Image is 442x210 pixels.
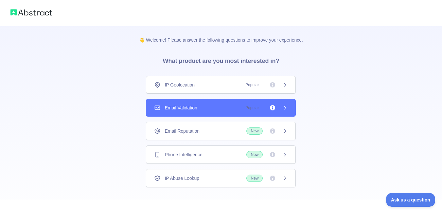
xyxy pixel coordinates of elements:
img: Abstract logo [10,8,52,17]
span: Email Validation [165,105,197,111]
span: IP Geolocation [165,82,195,88]
span: New [246,151,263,158]
h3: What product are you most interested in? [152,43,290,76]
span: New [246,127,263,135]
iframe: Toggle Customer Support [386,193,435,207]
span: Phone Intelligence [165,151,202,158]
span: New [246,175,263,182]
span: Email Reputation [165,128,200,134]
p: 👋 Welcome! Please answer the following questions to improve your experience. [129,26,313,43]
span: Popular [241,82,263,88]
span: Popular [241,105,263,111]
span: IP Abuse Lookup [165,175,199,181]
